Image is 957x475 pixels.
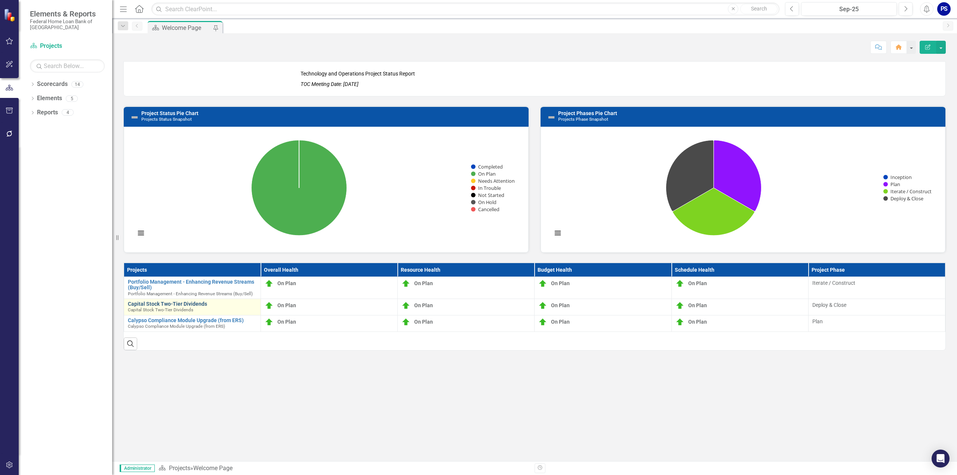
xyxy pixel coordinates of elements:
[159,464,529,473] div: »
[30,18,105,31] small: Federal Home Loan Bank of [GEOGRAPHIC_DATA]
[277,318,296,324] span: On Plan
[812,280,855,286] span: Iterate / Construct
[676,279,684,288] img: On Plan
[471,192,504,198] button: Show Not Started
[804,5,894,14] div: Sep-25
[128,279,257,291] a: Portfolio Management - Enhancing Revenue Streams (Buy/Sell)
[251,140,347,235] path: On Plan, 3.
[414,280,433,286] span: On Plan
[401,318,410,327] img: On Plan
[261,277,398,299] td: Double-Click to Edit
[808,299,945,315] td: Double-Click to Edit
[547,113,556,122] img: Not Defined
[176,64,247,94] img: FHLBSF-Color_RGB.jpg
[120,465,155,472] span: Administrator
[551,318,570,324] span: On Plan
[535,299,671,315] td: Double-Click to Edit
[548,133,938,245] svg: Interactive chart
[883,181,900,188] button: Show Plan
[398,315,535,331] td: Double-Click to Edit
[471,163,502,170] button: Show Completed
[751,6,767,12] span: Search
[398,277,535,299] td: Double-Click to Edit
[128,318,257,323] a: Calypso Compliance Module Upgrade (from ERS)
[688,280,707,286] span: On Plan
[558,110,617,116] a: Project Phases Pie Chart
[169,465,190,472] a: Projects
[37,80,68,89] a: Scorecards
[937,2,951,16] button: PS
[30,9,105,18] span: Elements & Reports
[124,315,261,331] td: Double-Click to Edit Right Click for Context Menu
[414,318,433,324] span: On Plan
[301,70,943,79] p: Technology and Operations Project Status Report
[128,301,257,307] a: Capital Stock Two-Tier Dividends
[62,110,74,116] div: 4
[548,133,938,245] div: Chart. Highcharts interactive chart.
[673,188,755,235] path: Iterate / Construct, 1.
[932,450,950,468] div: Open Intercom Messenger
[132,133,521,245] div: Chart. Highcharts interactive chart.
[883,195,924,202] button: Show Deploy & Close
[666,140,714,211] path: Deploy & Close, 1.
[740,4,778,14] button: Search
[277,280,296,286] span: On Plan
[265,318,274,327] img: On Plan
[671,277,808,299] td: Double-Click to Edit
[551,280,570,286] span: On Plan
[808,277,945,299] td: Double-Click to Edit
[676,301,684,310] img: On Plan
[535,277,671,299] td: Double-Click to Edit
[808,315,945,331] td: Double-Click to Edit
[671,315,808,331] td: Double-Click to Edit
[37,108,58,117] a: Reports
[193,465,233,472] div: Welcome Page
[535,315,671,331] td: Double-Click to Edit
[71,81,83,87] div: 14
[132,133,521,245] svg: Interactive chart
[130,113,139,122] img: Not Defined
[538,301,547,310] img: On Plan
[688,318,707,324] span: On Plan
[471,178,514,184] button: Show Needs Attention
[261,299,398,315] td: Double-Click to Edit
[124,299,261,315] td: Double-Click to Edit Right Click for Context Menu
[128,291,253,296] span: Portfolio Management - Enhancing Revenue Streams (Buy/Sell)
[128,324,225,329] span: Calypso Compliance Module Upgrade (from ERS)
[676,318,684,327] img: On Plan
[301,81,359,87] em: TOC Meeting Date: [DATE]
[141,110,199,116] a: Project Status Pie Chart
[151,3,779,16] input: Search ClearPoint...
[801,2,897,16] button: Sep-25
[812,318,823,324] span: Plan
[265,301,274,310] img: On Plan
[883,174,911,181] button: Show Inception
[471,206,500,213] button: Show Cancelled
[265,279,274,288] img: On Plan
[471,170,496,177] button: Show On Plan
[37,94,62,103] a: Elements
[66,95,78,102] div: 5
[558,117,608,122] small: Projects Phase Snapshot
[471,185,501,191] button: Show In Trouble
[30,59,105,73] input: Search Below...
[30,42,105,50] a: Projects
[551,302,570,308] span: On Plan
[141,117,192,122] small: Projects Status Snapshot
[4,9,17,22] img: ClearPoint Strategy
[883,188,931,195] button: Show Iterate / Construct
[688,302,707,308] span: On Plan
[401,279,410,288] img: On Plan
[414,302,433,308] span: On Plan
[128,307,193,312] span: Capital Stock Two-Tier Dividends
[401,301,410,310] img: On Plan
[671,299,808,315] td: Double-Click to Edit
[277,302,296,308] span: On Plan
[714,140,761,211] path: Plan, 1.
[261,315,398,331] td: Double-Click to Edit
[538,318,547,327] img: On Plan
[812,302,846,308] span: Deploy & Close
[471,199,496,206] button: Show On Hold
[124,277,261,299] td: Double-Click to Edit Right Click for Context Menu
